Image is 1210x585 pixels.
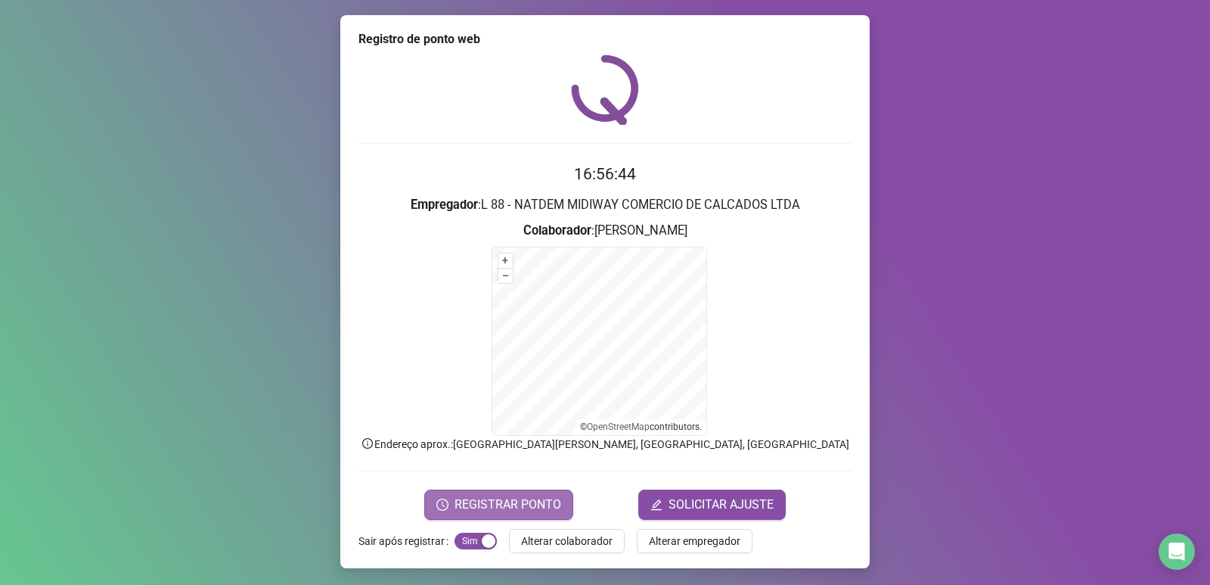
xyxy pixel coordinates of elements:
p: Endereço aprox. : [GEOGRAPHIC_DATA][PERSON_NAME], [GEOGRAPHIC_DATA], [GEOGRAPHIC_DATA] [358,436,852,453]
time: 16:56:44 [574,165,636,183]
strong: Empregador [411,198,478,212]
h3: : [PERSON_NAME] [358,221,852,241]
button: Alterar empregador [637,529,752,553]
span: Alterar colaborador [521,533,613,549]
button: editSOLICITAR AJUSTE [638,490,786,520]
button: + [498,254,513,268]
span: info-circle [361,437,374,450]
button: REGISTRAR PONTO [424,490,573,520]
a: OpenStreetMap [587,422,650,432]
div: Open Intercom Messenger [1159,534,1195,570]
label: Sair após registrar [358,529,455,553]
span: clock-circle [436,499,448,511]
span: edit [650,499,662,511]
li: © contributors. [580,422,702,432]
h3: : L 88 - NATDEM MIDIWAY COMERCIO DE CALCADOS LTDA [358,195,852,215]
strong: Colaborador [523,223,591,238]
div: Registro de ponto web [358,30,852,48]
img: QRPoint [571,54,639,125]
span: SOLICITAR AJUSTE [669,496,774,514]
span: REGISTRAR PONTO [455,496,561,514]
span: Alterar empregador [649,533,740,549]
button: – [498,269,513,283]
button: Alterar colaborador [509,529,625,553]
